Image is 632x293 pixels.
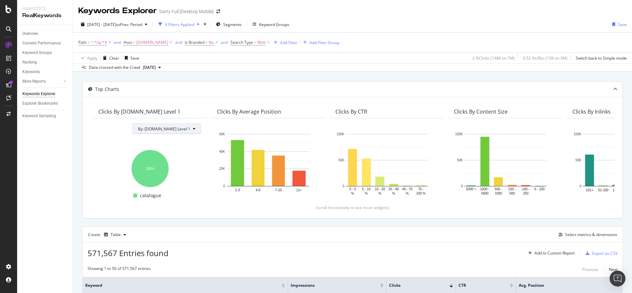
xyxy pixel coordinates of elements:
[35,39,51,43] div: Domaine
[22,30,38,37] div: Overview
[76,38,81,43] img: tab_keywords_by_traffic_grey.svg
[221,40,228,45] div: and
[508,187,516,191] text: 250 -
[22,59,37,66] div: Ranking
[22,40,61,47] div: Content Performance
[175,39,182,45] button: and
[140,64,164,71] button: [DATE]
[609,266,618,274] button: Next
[138,126,190,132] span: By: darty.com Level 1
[379,192,382,195] text: %
[22,5,67,12] div: Analytics
[457,158,463,162] text: 50K
[495,187,502,191] text: 500 -
[392,192,395,195] text: %
[11,17,16,22] img: website_grey.svg
[523,192,529,195] text: 250
[83,39,99,43] div: Mots-clés
[159,8,214,15] div: Darty Full [Desktop Mobile]
[583,248,618,258] button: Export as CSV
[509,192,515,195] text: 500
[522,187,530,191] text: 100 -
[235,188,240,192] text: 1-3
[88,248,169,258] span: 571,567 Entries found
[88,266,151,274] div: Showing 1 to 50 of 571,567 entries
[254,40,256,45] span: =
[416,192,426,195] text: 100 %
[221,39,228,45] button: and
[209,38,214,47] span: No
[406,192,409,195] text: %
[22,113,68,120] a: Keyword Sampling
[116,22,142,27] span: vs Prev. Period
[114,40,121,45] div: and
[466,187,476,191] text: 5000 +
[22,68,40,75] div: Keywords
[185,40,204,45] span: Is Branded
[111,233,121,237] div: Table
[271,39,298,46] button: Add Filter
[202,21,208,28] div: times
[78,53,97,63] button: Apply
[98,108,180,115] div: Clicks By [DOMAIN_NAME] Level 1
[165,22,194,27] div: 4 Filters Applied
[146,167,154,171] text: 100%
[351,192,354,195] text: %
[610,271,625,286] div: Open Intercom Messenger
[519,282,607,288] span: Avg. Position
[342,184,344,188] text: 0
[22,91,55,97] div: Keywords Explorer
[91,205,615,210] div: (scroll horizontally to see more widgets)
[213,19,244,30] button: Segments
[257,38,266,47] span: Web
[275,188,282,192] text: 7-10
[256,188,261,192] text: 4-6
[389,282,440,288] span: Clicks
[136,38,168,47] span: [DOMAIN_NAME]
[22,12,67,19] div: RealKeywords
[586,188,593,192] text: 101+
[22,49,52,56] div: Keyword Groups
[205,40,208,45] span: =
[610,19,627,30] button: Save
[454,131,557,196] svg: A chart.
[495,192,502,195] text: 1000
[598,188,609,192] text: 51-100
[101,229,129,240] button: Table
[219,132,225,136] text: 60K
[87,55,97,61] div: Apply
[582,267,598,272] div: Previous
[613,188,621,192] text: 16-50
[556,231,617,239] button: Select metrics & dimensions
[223,22,242,27] span: Segments
[22,113,56,120] div: Keyword Sampling
[140,192,161,200] span: catalogue
[22,100,58,107] div: Explorer Bookmarks
[576,55,627,61] div: Switch back to Simple mode
[575,158,581,162] text: 50K
[22,91,68,97] a: Keywords Explorer
[22,68,68,75] a: Keywords
[114,39,121,45] button: and
[89,65,140,70] div: Data crossed with the Crawl
[472,55,515,61] div: 2 % Clicks ( 148K on 7M )
[402,187,413,191] text: 40 - 70
[337,132,345,136] text: 100K
[100,53,119,63] button: Clear
[535,251,575,255] div: Add to Custom Report
[17,17,74,22] div: Domaine: [DOMAIN_NAME]
[349,187,356,191] text: 0 - 5
[574,132,582,136] text: 100K
[130,55,139,61] div: Save
[98,146,201,188] svg: A chart.
[18,11,32,16] div: v 4.0.25
[280,40,298,45] div: Add Filter
[132,123,201,134] button: By: [DOMAIN_NAME] Level 1
[175,40,182,45] div: and
[365,192,368,195] text: %
[143,65,156,70] span: 2025 Jul. 31st
[259,22,289,27] div: Keyword Groups
[362,187,371,191] text: 5 - 10
[459,282,500,288] span: CTR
